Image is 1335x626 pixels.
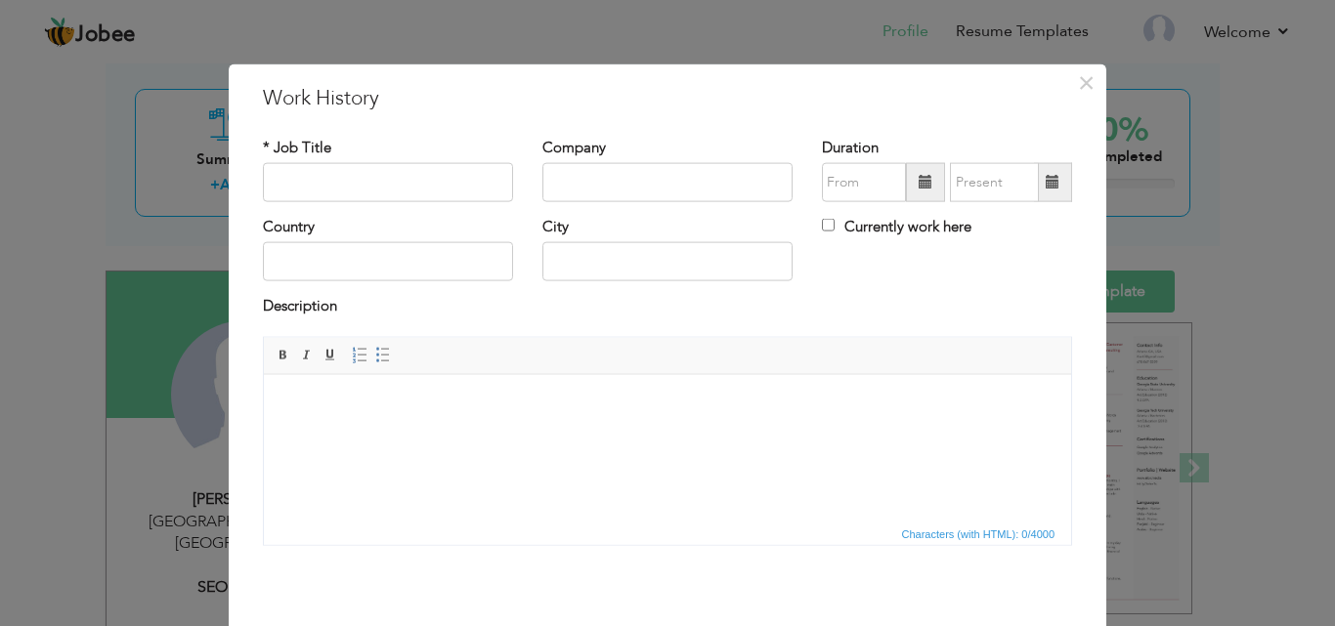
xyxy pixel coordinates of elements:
div: Statistics [898,524,1061,542]
label: Duration [822,137,879,157]
h3: Work History [263,83,1072,112]
iframe: Rich Text Editor, workEditor [264,374,1071,521]
a: Insert/Remove Bulleted List [372,344,394,365]
a: Italic [296,344,318,365]
label: * Job Title [263,137,331,157]
label: Country [263,217,315,237]
label: Currently work here [822,217,971,237]
a: Underline [320,344,341,365]
a: Insert/Remove Numbered List [349,344,370,365]
label: Company [542,137,606,157]
label: Description [263,296,337,316]
a: Bold [273,344,294,365]
input: Currently work here [822,219,835,231]
button: Close [1070,66,1101,98]
span: × [1078,64,1095,100]
label: City [542,217,569,237]
input: Present [950,163,1039,202]
span: Characters (with HTML): 0/4000 [898,524,1059,542]
input: From [822,163,906,202]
